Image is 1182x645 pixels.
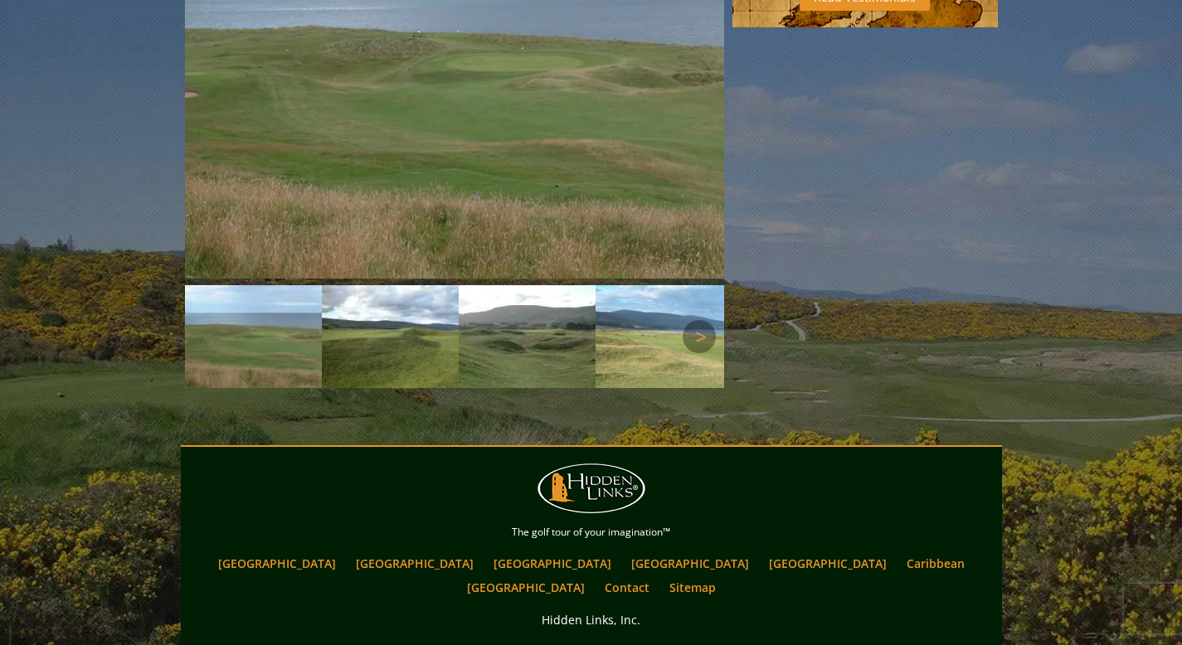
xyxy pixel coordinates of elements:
a: Contact [596,575,658,599]
a: [GEOGRAPHIC_DATA] [459,575,593,599]
p: Hidden Links, Inc. [185,609,998,630]
a: [GEOGRAPHIC_DATA] [761,551,895,575]
a: [GEOGRAPHIC_DATA] [348,551,482,575]
a: Next [683,320,716,353]
p: The golf tour of your imagination™ [185,523,998,541]
a: [GEOGRAPHIC_DATA] [485,551,620,575]
a: [GEOGRAPHIC_DATA] [210,551,344,575]
a: [GEOGRAPHIC_DATA] [623,551,757,575]
a: Caribbean [898,551,973,575]
a: Sitemap [661,575,724,599]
